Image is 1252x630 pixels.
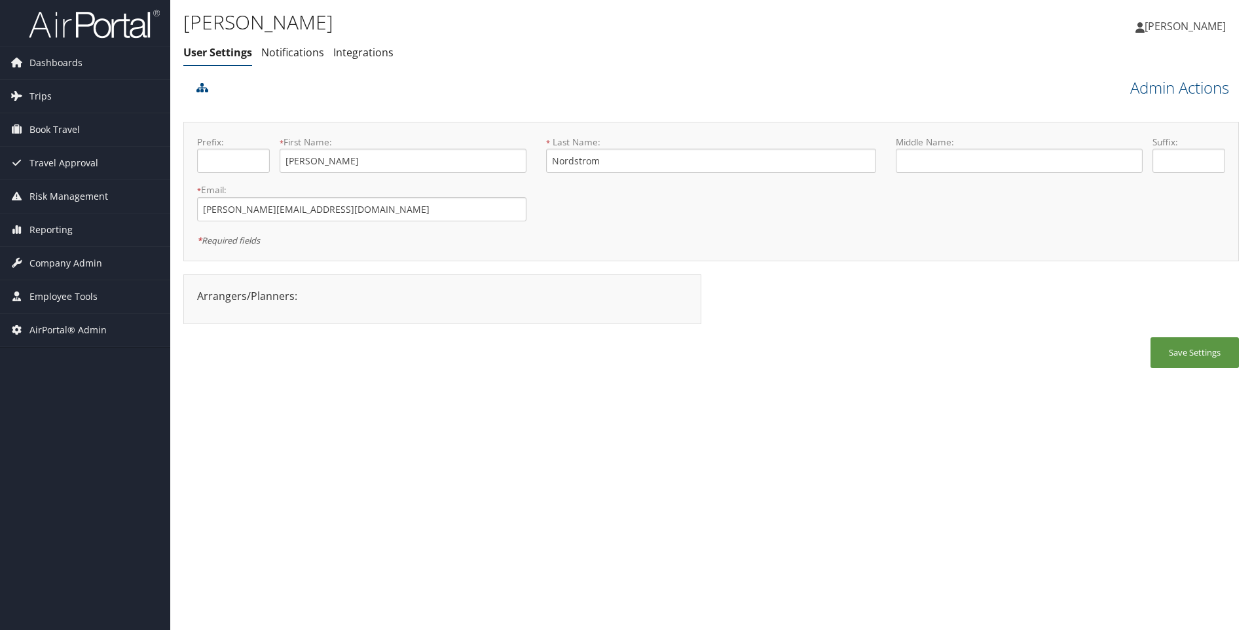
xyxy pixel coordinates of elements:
div: Arrangers/Planners: [187,288,697,304]
span: Risk Management [29,180,108,213]
span: Employee Tools [29,280,98,313]
label: Last Name: [546,136,875,149]
a: Integrations [333,45,394,60]
span: AirPortal® Admin [29,314,107,346]
span: Trips [29,80,52,113]
span: [PERSON_NAME] [1145,19,1226,33]
button: Save Settings [1151,337,1239,368]
label: Middle Name: [896,136,1143,149]
span: Book Travel [29,113,80,146]
span: Travel Approval [29,147,98,179]
a: User Settings [183,45,252,60]
a: [PERSON_NAME] [1135,7,1239,46]
label: First Name: [280,136,526,149]
label: Suffix: [1152,136,1225,149]
label: Prefix: [197,136,270,149]
a: Notifications [261,45,324,60]
span: Reporting [29,213,73,246]
label: Email: [197,183,526,196]
a: Admin Actions [1130,77,1229,99]
span: Company Admin [29,247,102,280]
img: airportal-logo.png [29,9,160,39]
h1: [PERSON_NAME] [183,9,887,36]
span: Dashboards [29,46,83,79]
em: Required fields [197,234,260,246]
